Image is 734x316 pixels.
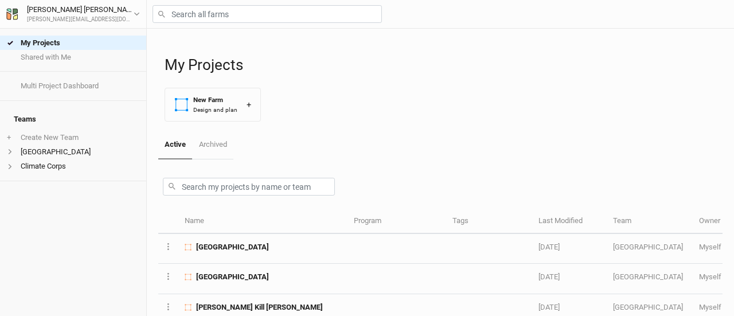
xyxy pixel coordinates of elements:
span: White Rocks Farm [196,272,269,282]
th: Program [347,209,446,234]
span: Batten Kill Groves [196,302,323,313]
div: Design and plan [193,106,237,114]
div: + [247,99,251,111]
input: Search all farms [153,5,382,23]
span: michael@bccdvt.org [699,272,721,281]
th: Tags [446,209,532,234]
input: Search my projects by name or team [163,178,335,196]
td: [GEOGRAPHIC_DATA] [607,234,693,264]
h1: My Projects [165,56,723,74]
h4: Teams [7,108,139,131]
span: michael@bccdvt.org [699,303,721,311]
button: New FarmDesign and plan+ [165,88,261,122]
div: [PERSON_NAME][EMAIL_ADDRESS][DOMAIN_NAME] [27,15,134,24]
div: New Farm [193,95,237,105]
a: Archived [192,131,233,158]
span: Aug 20, 2025 1:48 PM [538,303,560,311]
td: [GEOGRAPHIC_DATA] [607,264,693,294]
th: Team [607,209,693,234]
th: Owner [693,209,728,234]
th: Name [178,209,347,234]
span: Sep 3, 2025 3:26 PM [538,243,560,251]
div: [PERSON_NAME] [PERSON_NAME] [27,4,134,15]
span: Aug 22, 2025 11:10 AM [538,272,560,281]
button: [PERSON_NAME] [PERSON_NAME][PERSON_NAME][EMAIL_ADDRESS][DOMAIN_NAME] [6,3,140,24]
span: Venetia Greenlaugh Site [196,242,269,252]
a: Active [158,131,192,159]
th: Last Modified [532,209,607,234]
span: michael@bccdvt.org [699,243,721,251]
span: + [7,133,11,142]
